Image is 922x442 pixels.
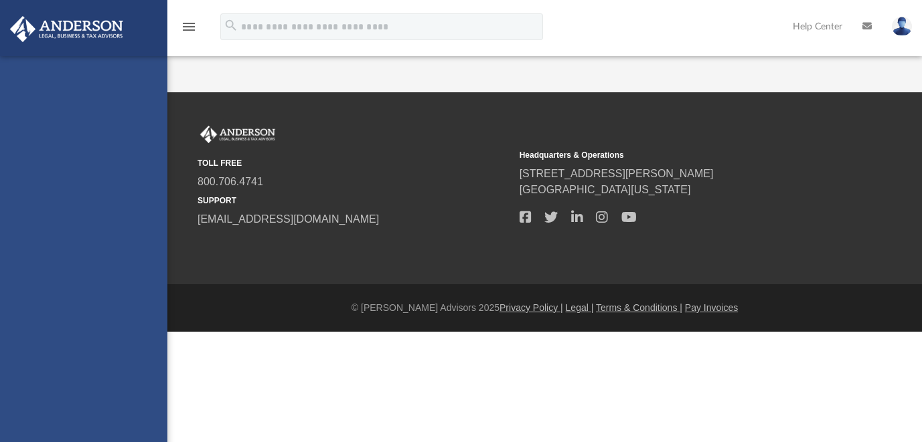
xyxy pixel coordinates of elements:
div: © [PERSON_NAME] Advisors 2025 [167,301,922,315]
small: SUPPORT [198,195,510,207]
a: [STREET_ADDRESS][PERSON_NAME] [520,168,714,179]
a: [EMAIL_ADDRESS][DOMAIN_NAME] [198,213,379,225]
i: menu [181,19,197,35]
a: Terms & Conditions | [596,302,682,313]
a: menu [181,25,197,35]
a: [GEOGRAPHIC_DATA][US_STATE] [520,184,691,195]
small: TOLL FREE [198,157,510,169]
img: User Pic [892,17,912,36]
img: Anderson Advisors Platinum Portal [6,16,127,42]
a: 800.706.4741 [198,176,263,187]
i: search [224,18,238,33]
a: Privacy Policy | [500,302,563,313]
img: Anderson Advisors Platinum Portal [198,126,278,143]
a: Legal | [566,302,594,313]
a: Pay Invoices [685,302,738,313]
small: Headquarters & Operations [520,149,832,161]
